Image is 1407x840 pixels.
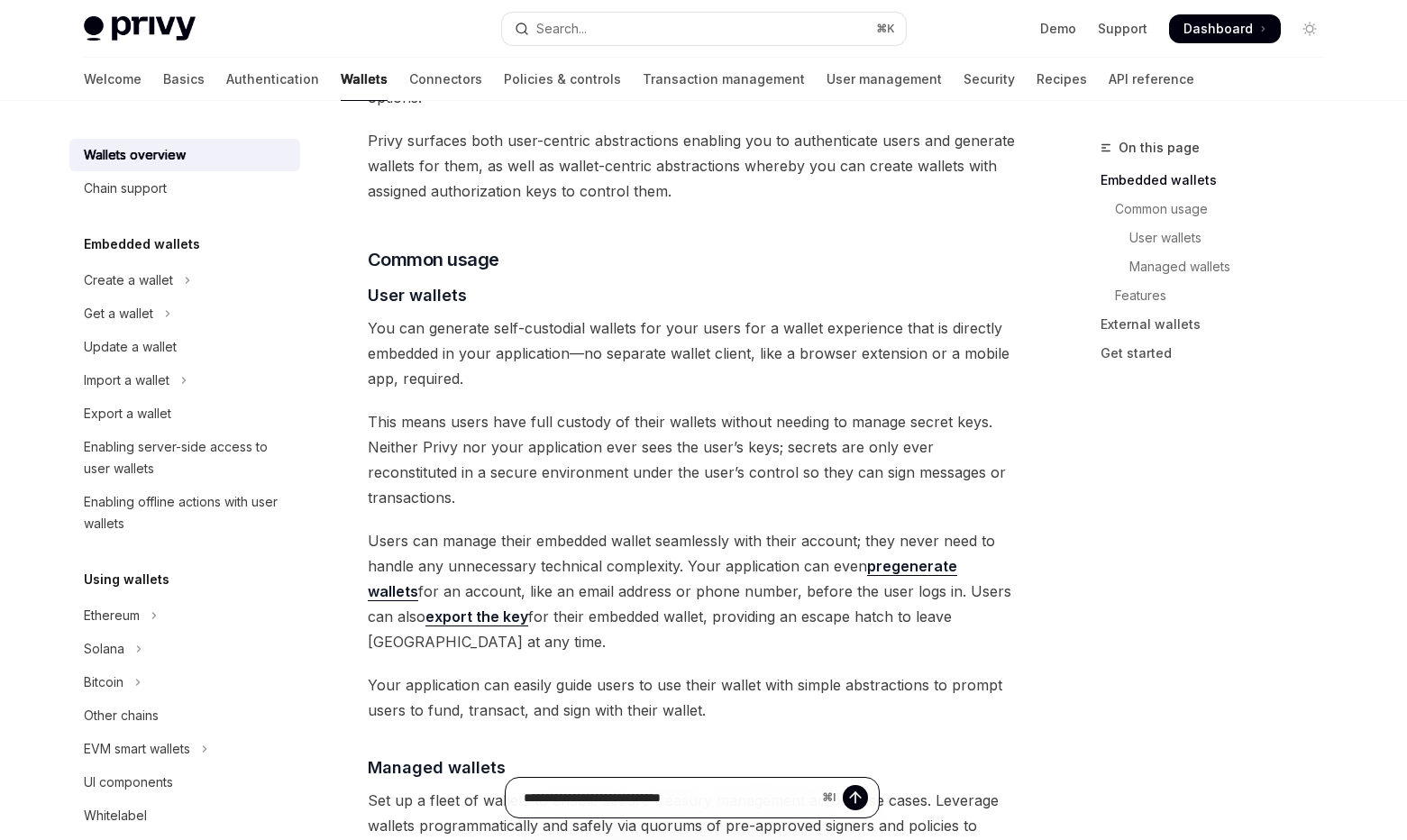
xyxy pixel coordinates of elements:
[1101,224,1338,252] a: User wallets
[69,297,300,330] button: Toggle Get a wallet section
[536,18,587,40] div: Search...
[69,633,300,665] button: Toggle Solana section
[368,247,499,272] span: Common usage
[409,58,482,101] a: Connectors
[84,144,186,166] div: Wallets overview
[84,58,142,101] a: Welcome
[84,738,190,760] div: EVM smart wallets
[368,315,1018,391] span: You can generate self-custodial wallets for your users for a wallet experience that is directly e...
[69,264,300,297] button: Toggle Create a wallet section
[368,128,1018,204] span: Privy surfaces both user-centric abstractions enabling you to authenticate users and generate wal...
[1040,20,1076,38] a: Demo
[84,605,140,626] div: Ethereum
[69,139,300,171] a: Wallets overview
[69,799,300,832] a: Whitelabel
[69,733,300,765] button: Toggle EVM smart wallets section
[84,403,171,425] div: Export a wallet
[84,436,289,479] div: Enabling server-side access to user wallets
[1119,137,1200,159] span: On this page
[1101,281,1338,310] a: Features
[69,431,300,485] a: Enabling server-side access to user wallets
[84,16,196,41] img: light logo
[84,491,289,534] div: Enabling offline actions with user wallets
[368,283,467,307] span: User wallets
[84,638,124,660] div: Solana
[1169,14,1281,43] a: Dashboard
[84,772,173,793] div: UI components
[1101,310,1338,339] a: External wallets
[69,766,300,799] a: UI components
[84,269,173,291] div: Create a wallet
[876,22,895,36] span: ⌘ K
[69,599,300,632] button: Toggle Ethereum section
[69,486,300,540] a: Enabling offline actions with user wallets
[368,755,506,780] span: Managed wallets
[69,666,300,698] button: Toggle Bitcoin section
[69,364,300,397] button: Toggle Import a wallet section
[827,58,942,101] a: User management
[84,178,167,199] div: Chain support
[84,303,153,324] div: Get a wallet
[69,699,300,732] a: Other chains
[504,58,621,101] a: Policies & controls
[1037,58,1087,101] a: Recipes
[84,569,169,590] h5: Using wallets
[69,172,300,205] a: Chain support
[368,409,1018,510] span: This means users have full custody of their wallets without needing to manage secret keys. Neithe...
[1101,166,1338,195] a: Embedded wallets
[1109,58,1194,101] a: API reference
[643,58,805,101] a: Transaction management
[84,336,177,358] div: Update a wallet
[84,233,200,255] h5: Embedded wallets
[1101,339,1338,368] a: Get started
[341,58,388,101] a: Wallets
[964,58,1015,101] a: Security
[1183,20,1253,38] span: Dashboard
[84,671,123,693] div: Bitcoin
[1101,252,1338,281] a: Managed wallets
[84,370,169,391] div: Import a wallet
[1295,14,1324,43] button: Toggle dark mode
[84,805,147,826] div: Whitelabel
[843,785,868,810] button: Send message
[226,58,319,101] a: Authentication
[84,705,159,726] div: Other chains
[1098,20,1147,38] a: Support
[368,528,1018,654] span: Users can manage their embedded wallet seamlessly with their account; they never need to handle a...
[69,331,300,363] a: Update a wallet
[524,778,815,817] input: Ask a question...
[163,58,205,101] a: Basics
[1101,195,1338,224] a: Common usage
[69,397,300,430] a: Export a wallet
[425,607,528,626] a: export the key
[502,13,906,45] button: Open search
[368,672,1018,723] span: Your application can easily guide users to use their wallet with simple abstractions to prompt us...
